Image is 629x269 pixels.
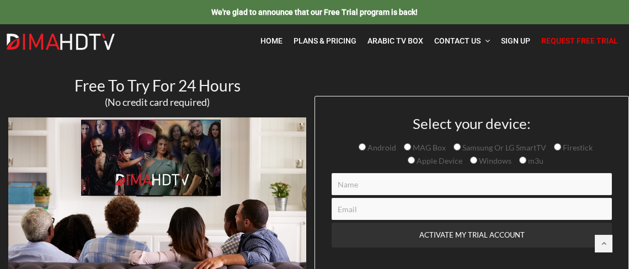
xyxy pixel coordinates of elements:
[454,143,461,150] input: Samsung Or LG SmartTV
[561,143,593,152] span: Firestick
[105,96,210,108] span: (No credit card required)
[211,7,418,17] a: We're glad to announce that our Free Trial program is back!
[6,33,116,51] img: Dima HDTV
[332,223,612,248] input: ACTIVATE MY TRIAL ACCOUNT
[408,157,415,164] input: Apple Device
[366,143,396,152] span: Android
[429,30,495,52] a: Contact Us
[359,143,366,150] input: Android
[477,156,511,165] span: Windows
[411,143,446,152] span: MAG Box
[519,157,526,164] input: m3u
[260,36,282,45] span: Home
[211,8,418,17] span: We're glad to announce that our Free Trial program is back!
[413,115,531,132] span: Select your device:
[367,36,423,45] span: Arabic TV Box
[470,157,477,164] input: Windows
[595,235,612,252] a: Back to top
[294,36,356,45] span: Plans & Pricing
[404,143,411,150] input: MAG Box
[332,173,612,195] input: Name
[74,76,241,95] span: Free To Try For 24 Hours
[526,156,543,165] span: m3u
[288,30,362,52] a: Plans & Pricing
[501,36,530,45] span: Sign Up
[415,156,462,165] span: Apple Device
[461,143,546,152] span: Samsung Or LG SmartTV
[554,143,561,150] input: Firestick
[332,198,612,220] input: Email
[434,36,481,45] span: Contact Us
[541,36,618,45] span: Request Free Trial
[495,30,536,52] a: Sign Up
[362,30,429,52] a: Arabic TV Box
[255,30,288,52] a: Home
[536,30,623,52] a: Request Free Trial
